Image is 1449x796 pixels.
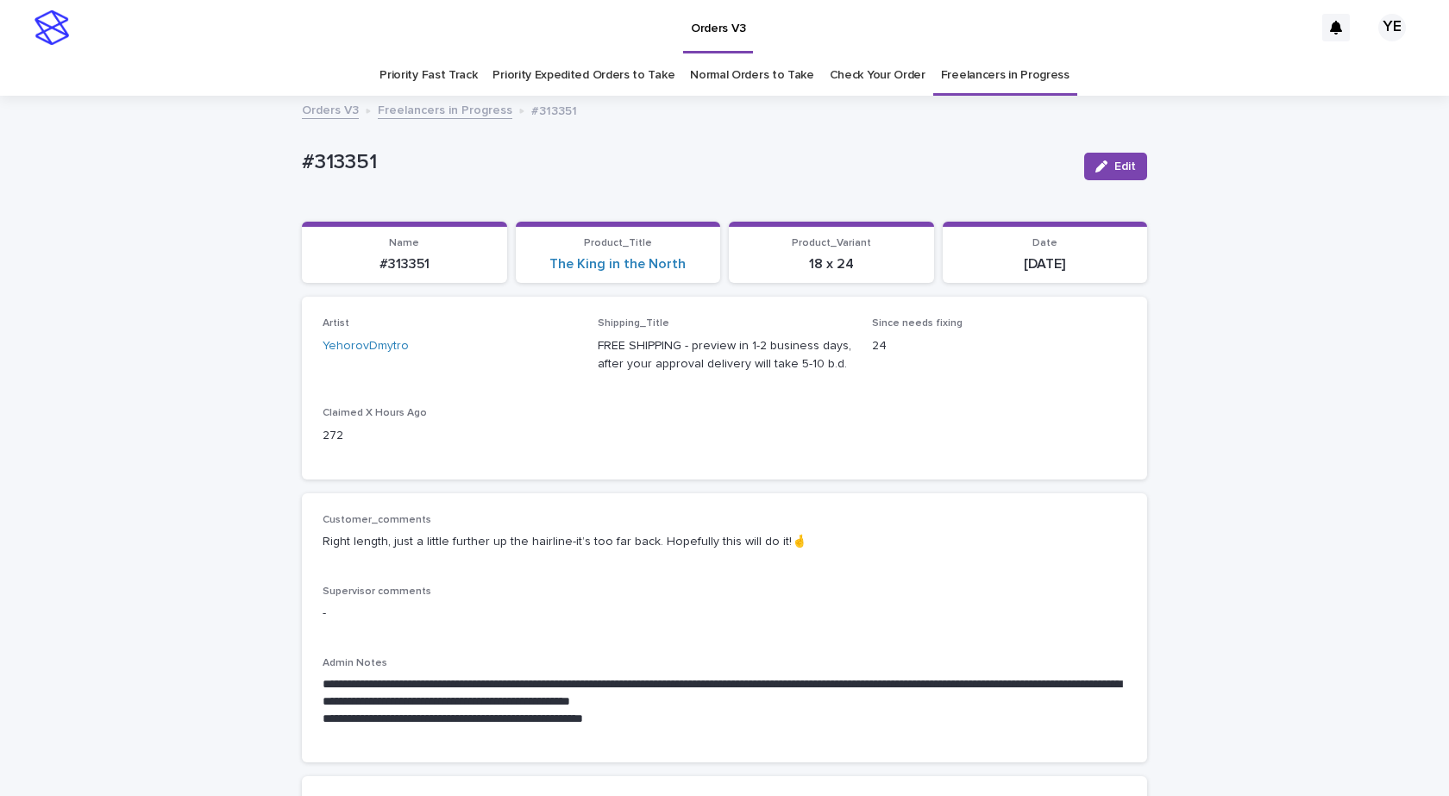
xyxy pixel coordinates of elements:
[1032,238,1057,248] span: Date
[941,55,1069,96] a: Freelancers in Progress
[1378,14,1406,41] div: YE
[598,337,852,373] p: FREE SHIPPING - preview in 1-2 business days, after your approval delivery will take 5-10 b.d.
[549,256,686,273] a: The King in the North
[830,55,925,96] a: Check Your Order
[739,256,924,273] p: 18 x 24
[379,55,477,96] a: Priority Fast Track
[690,55,814,96] a: Normal Orders to Take
[323,408,427,418] span: Claimed X Hours Ago
[584,238,652,248] span: Product_Title
[1084,153,1147,180] button: Edit
[323,658,387,668] span: Admin Notes
[598,318,669,329] span: Shipping_Title
[378,99,512,119] a: Freelancers in Progress
[953,256,1138,273] p: [DATE]
[389,238,419,248] span: Name
[34,10,69,45] img: stacker-logo-s-only.png
[323,337,409,355] a: YehorovDmytro
[323,318,349,329] span: Artist
[492,55,674,96] a: Priority Expedited Orders to Take
[312,256,497,273] p: #313351
[323,586,431,597] span: Supervisor comments
[872,318,963,329] span: Since needs fixing
[323,427,577,445] p: 272
[792,238,871,248] span: Product_Variant
[323,533,1126,551] p: Right length, just a little further up the hairline-it’s too far back. Hopefully this will do it!🤞
[872,337,1126,355] p: 24
[302,150,1070,175] p: #313351
[531,100,577,119] p: #313351
[323,605,1126,623] p: -
[323,515,431,525] span: Customer_comments
[302,99,359,119] a: Orders V3
[1114,160,1136,172] span: Edit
